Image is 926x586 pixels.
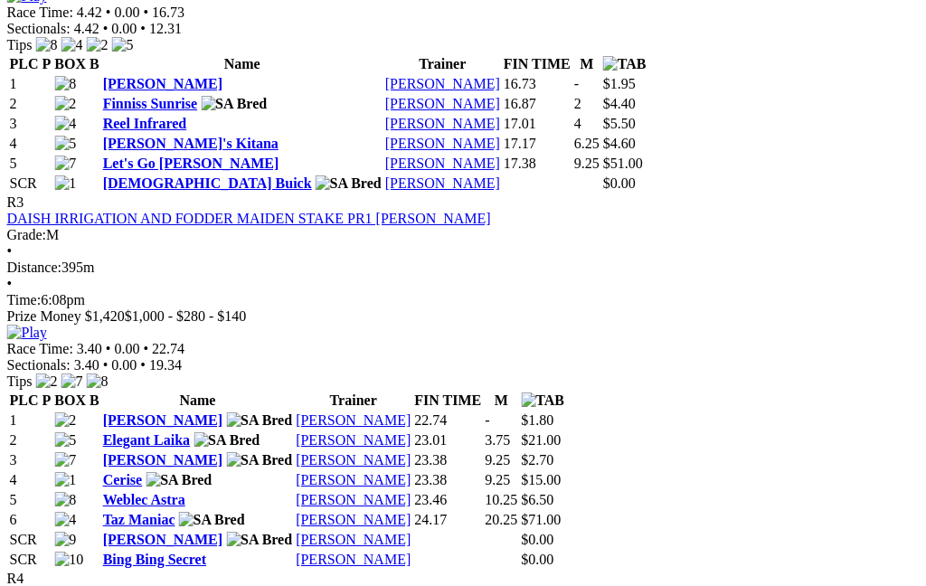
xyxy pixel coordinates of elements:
span: 3.40 [77,341,102,356]
td: 4 [9,471,52,489]
td: 17.38 [503,155,572,173]
span: $71.00 [522,512,562,527]
a: [PERSON_NAME]'s Kitana [103,136,279,151]
span: $21.00 [522,432,562,448]
img: 7 [55,452,77,468]
span: $0.00 [522,532,554,547]
img: 9 [55,532,77,548]
td: 23.38 [414,471,483,489]
img: 2 [55,96,77,112]
span: Tips [7,373,33,389]
a: Elegant Laika [103,432,190,448]
img: 2 [55,412,77,429]
img: 4 [55,512,77,528]
img: 8 [55,76,77,92]
span: • [141,21,146,36]
span: B [90,392,99,408]
span: Sectionals: [7,357,71,373]
text: - [574,76,579,91]
span: Time: [7,292,42,307]
a: [PERSON_NAME] [103,452,222,468]
td: 2 [9,431,52,449]
img: 8 [55,492,77,508]
td: 3 [9,115,52,133]
span: $0.00 [522,552,554,567]
img: 2 [36,373,58,390]
span: 3.40 [74,357,99,373]
td: 22.74 [414,411,483,430]
img: 8 [87,373,109,390]
td: 17.17 [503,135,572,153]
a: [PERSON_NAME] [103,532,222,547]
span: B [90,56,99,71]
span: $5.50 [603,116,636,131]
img: TAB [522,392,565,409]
span: • [144,5,149,20]
text: 6.25 [574,136,600,151]
img: Play [7,325,47,341]
span: 0.00 [112,357,137,373]
span: Sectionals: [7,21,71,36]
td: 4 [9,135,52,153]
text: 4 [574,116,581,131]
text: 9.25 [486,472,511,487]
td: 6 [9,511,52,529]
img: SA Bred [316,175,382,192]
span: 22.74 [153,341,185,356]
span: $15.00 [522,472,562,487]
span: • [103,357,109,373]
td: 3 [9,451,52,469]
span: 4.42 [74,21,99,36]
a: [PERSON_NAME] [385,76,500,91]
span: Distance: [7,260,61,275]
th: FIN TIME [503,55,572,73]
img: 4 [55,116,77,132]
text: 9.25 [486,452,511,468]
text: 10.25 [486,492,518,507]
img: SA Bred [227,532,293,548]
td: 16.73 [503,75,572,93]
th: FIN TIME [414,392,483,410]
span: $4.40 [603,96,636,111]
a: Let's Go [PERSON_NAME] [103,156,279,171]
span: BOX [55,392,87,408]
div: M [7,227,919,243]
img: 7 [55,156,77,172]
img: 7 [61,373,83,390]
span: • [144,341,149,356]
td: 23.38 [414,451,483,469]
text: 2 [574,96,581,111]
td: 24.17 [414,511,483,529]
a: [PERSON_NAME] [297,472,411,487]
a: [PERSON_NAME] [297,412,411,428]
a: Reel Infrared [103,116,187,131]
a: [PERSON_NAME] [103,76,222,91]
img: 1 [55,472,77,488]
td: SCR [9,175,52,193]
a: Bing Bing Secret [103,552,206,567]
a: [PERSON_NAME] [297,432,411,448]
span: $1.95 [603,76,636,91]
span: • [106,341,111,356]
td: 5 [9,155,52,173]
a: Cerise [103,472,143,487]
span: $2.70 [522,452,554,468]
span: R3 [7,194,24,210]
th: Name [102,392,294,410]
a: [PERSON_NAME] [103,412,222,428]
th: M [573,55,600,73]
img: TAB [603,56,647,72]
img: SA Bred [194,432,260,449]
span: $4.60 [603,136,636,151]
td: 5 [9,491,52,509]
img: SA Bred [146,472,213,488]
span: • [106,5,111,20]
span: Race Time: [7,5,73,20]
img: 5 [55,432,77,449]
img: 5 [55,136,77,152]
img: SA Bred [202,96,268,112]
img: SA Bred [227,412,293,429]
span: $1,000 - $280 - $140 [125,308,247,324]
img: 8 [36,37,58,53]
td: SCR [9,531,52,549]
